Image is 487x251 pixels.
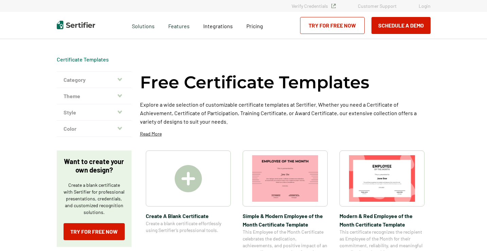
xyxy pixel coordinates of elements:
[57,88,132,104] button: Theme
[175,165,202,192] img: Create A Blank Certificate
[57,104,132,121] button: Style
[340,212,424,229] span: Modern & Red Employee of the Month Certificate Template
[246,23,263,29] span: Pricing
[64,157,125,174] p: Want to create your own design?
[57,56,109,63] div: Breadcrumb
[349,155,415,202] img: Modern & Red Employee of the Month Certificate Template
[243,212,328,229] span: Simple & Modern Employee of the Month Certificate Template
[419,3,431,9] a: Login
[358,3,397,9] a: Customer Support
[300,17,365,34] a: Try for Free Now
[140,71,369,93] h1: Free Certificate Templates
[57,21,95,29] img: Sertifier | Digital Credentialing Platform
[252,155,318,202] img: Simple & Modern Employee of the Month Certificate Template
[64,223,125,240] a: Try for Free Now
[146,212,231,220] span: Create A Blank Certificate
[140,100,431,126] p: Explore a wide selection of customizable certificate templates at Sertifier. Whether you need a C...
[57,56,109,63] span: Certificate Templates
[57,72,132,88] button: Category
[168,21,190,30] span: Features
[57,121,132,137] button: Color
[64,182,125,216] p: Create a blank certificate with Sertifier for professional presentations, credentials, and custom...
[57,56,109,62] a: Certificate Templates
[331,4,336,8] img: Verified
[292,3,336,9] a: Verify Credentials
[146,220,231,234] span: Create a blank certificate effortlessly using Sertifier’s professional tools.
[246,21,263,30] a: Pricing
[203,23,233,29] span: Integrations
[203,21,233,30] a: Integrations
[140,130,162,137] p: Read More
[132,21,155,30] span: Solutions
